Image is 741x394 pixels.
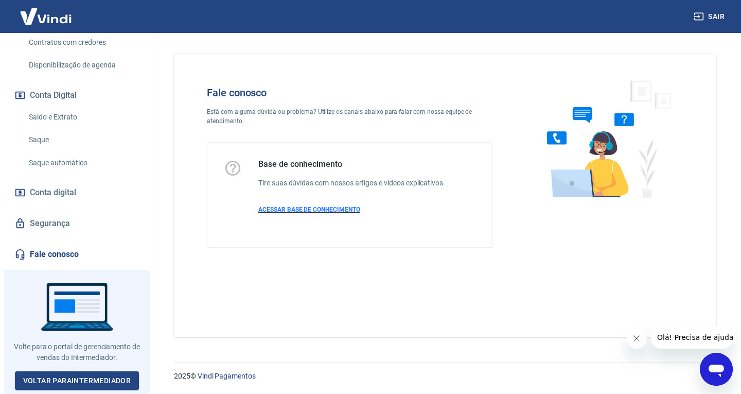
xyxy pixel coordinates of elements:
p: 2025 © [174,371,716,382]
a: Disponibilização de agenda [25,55,142,76]
a: Fale conosco [12,243,142,266]
iframe: Botão para abrir a janela de mensagens [700,353,733,386]
button: Sair [692,7,729,26]
a: Contratos com credores [25,32,142,53]
p: Está com alguma dúvida ou problema? Utilize os canais abaixo para falar com nossa equipe de atend... [207,107,493,126]
button: Conta Digital [12,84,142,107]
a: Saque automático [25,152,142,174]
h4: Fale conosco [207,87,493,99]
a: Voltar paraIntermediador [15,371,139,390]
iframe: Fechar mensagem [626,328,647,349]
span: Conta digital [30,185,76,200]
iframe: Mensagem da empresa [651,326,733,349]
a: Saque [25,129,142,150]
a: Segurança [12,212,142,235]
h6: Tire suas dúvidas com nossos artigos e vídeos explicativos. [258,178,445,189]
img: Fale conosco [526,70,683,208]
span: ACESSAR BASE DE CONHECIMENTO [258,206,360,213]
span: Olá! Precisa de ajuda? [6,7,86,15]
a: ACESSAR BASE DE CONHECIMENTO [258,205,445,214]
a: Saldo e Extrato [25,107,142,128]
h5: Base de conhecimento [258,159,445,169]
a: Conta digital [12,181,142,204]
a: Vindi Pagamentos [198,372,256,380]
img: Vindi [12,1,79,32]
